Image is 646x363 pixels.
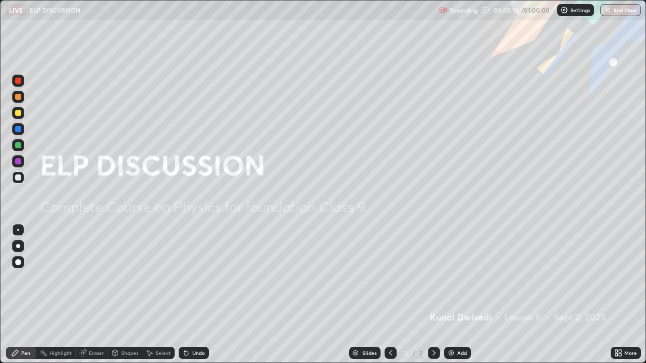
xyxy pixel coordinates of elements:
button: End Class [600,4,641,16]
img: add-slide-button [447,349,455,357]
div: 2 [418,348,424,357]
img: end-class-cross [604,6,612,14]
div: Undo [192,350,205,355]
img: recording.375f2c34.svg [439,6,447,14]
p: Recording [449,7,477,14]
div: 2 [401,350,411,356]
div: Eraser [89,350,104,355]
div: Select [155,350,171,355]
img: class-settings-icons [560,6,568,14]
p: Settings [570,8,590,13]
div: Highlight [49,350,72,355]
div: Add [457,350,467,355]
div: More [624,350,637,355]
div: Slides [362,350,376,355]
p: LIVE [9,6,23,14]
div: Pen [21,350,30,355]
div: / [413,350,416,356]
div: Shapes [121,350,138,355]
p: ELP DISCUSSION [30,6,80,14]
